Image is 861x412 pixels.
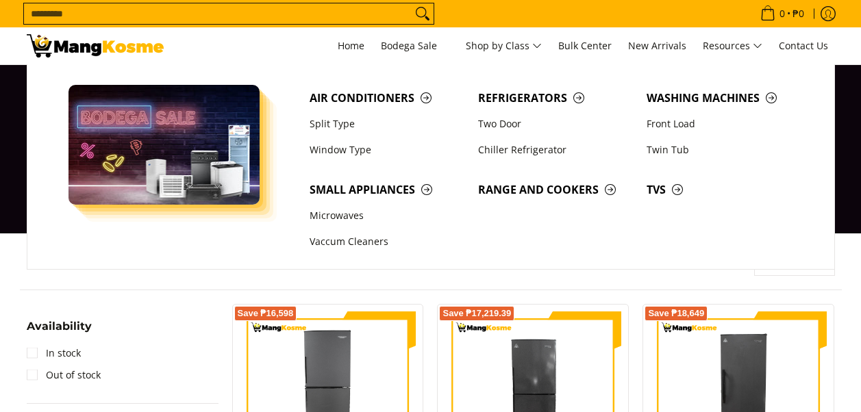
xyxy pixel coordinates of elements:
summary: Open [27,321,92,342]
img: Class C Home &amp; Business Appliances: Up to 70% Off l Mang Kosme [27,34,164,57]
span: Washing Machines [647,90,801,107]
a: Refrigerators [471,85,640,111]
span: Availability [27,321,92,332]
a: Two Door [471,111,640,137]
a: Home [331,27,371,64]
a: Air Conditioners [303,85,471,111]
span: Small Appliances [310,181,464,198]
a: Small Appliances [303,177,471,203]
span: ₱0 [790,9,806,18]
a: New Arrivals [621,27,693,64]
a: Range and Cookers [471,177,640,203]
span: TVs [647,181,801,198]
a: Washing Machines [640,85,808,111]
a: Microwaves [303,203,471,229]
span: • [756,6,808,21]
nav: Main Menu [177,27,835,64]
span: Shop by Class [466,38,542,55]
a: Vaccum Cleaners [303,229,471,255]
span: 0 [777,9,787,18]
a: Bulk Center [551,27,619,64]
a: Resources [696,27,769,64]
span: New Arrivals [628,39,686,52]
span: Air Conditioners [310,90,464,107]
a: Front Load [640,111,808,137]
a: Contact Us [772,27,835,64]
span: Bodega Sale [381,38,449,55]
span: Bulk Center [558,39,612,52]
a: Twin Tub [640,137,808,163]
a: Shop by Class [459,27,549,64]
span: Save ₱17,219.39 [442,309,511,318]
a: Split Type [303,111,471,137]
span: Refrigerators [478,90,633,107]
span: Save ₱18,649 [648,309,704,318]
span: Home [338,39,364,52]
span: Contact Us [779,39,828,52]
a: Bodega Sale [374,27,456,64]
button: Search [412,3,434,24]
a: Chiller Refrigerator [471,137,640,163]
span: Range and Cookers [478,181,633,198]
a: Window Type [303,137,471,163]
a: Out of stock [27,364,101,386]
img: Bodega Sale [68,85,260,205]
span: Resources [703,38,762,55]
a: In stock [27,342,81,364]
span: Save ₱16,598 [238,309,294,318]
a: TVs [640,177,808,203]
